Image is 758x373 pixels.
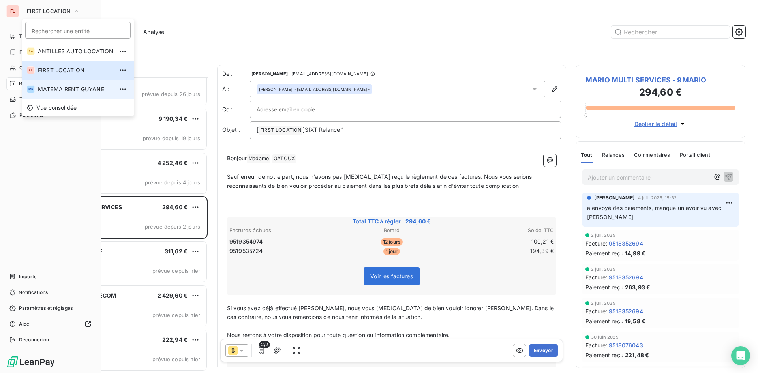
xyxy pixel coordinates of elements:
[227,305,555,321] span: Si vous avez déjà effectué [PERSON_NAME], nous vous [MEDICAL_DATA] de bien vouloir ignorer [PERSO...
[6,109,94,122] a: Paiements
[6,356,55,368] img: Logo LeanPay
[257,103,341,115] input: Adresse email en copie ...
[222,105,250,113] label: Cc :
[38,47,113,55] span: ANTILLES AUTO LOCATION
[227,155,247,161] span: Bonjour
[591,233,615,238] span: 2 juil. 2025
[145,223,200,230] span: prévue depuis 2 jours
[625,283,650,291] span: 263,93 €
[27,47,35,55] div: AA
[6,62,94,74] a: Clients
[591,267,615,272] span: 2 juil. 2025
[585,317,623,325] span: Paiement reçu
[731,346,750,365] div: Open Intercom Messenger
[19,336,49,343] span: Déconnexion
[6,5,19,17] div: FL
[680,152,710,158] span: Portail client
[227,173,534,189] span: Sauf erreur de notre part, nous n'avons pas [MEDICAL_DATA] reçu le règlement de ces factures. Nou...
[228,217,555,225] span: Total TTC à régler : 294,60 €
[303,126,344,133] span: ]SIXT Relance 1
[38,77,208,373] div: grid
[152,356,200,362] span: prévue depuis hier
[27,66,35,74] div: FL
[585,273,607,281] span: Facture :
[229,238,263,246] span: 9519354974
[19,273,36,280] span: Imports
[145,179,200,186] span: prévue depuis 4 jours
[272,154,296,163] span: GATOUX
[611,26,730,38] input: Rechercher
[19,33,56,40] span: Tableau de bord
[229,247,263,255] span: 9519535724
[447,226,554,234] th: Solde TTC
[594,194,635,201] span: [PERSON_NAME]
[383,248,400,255] span: 1 jour
[162,204,188,210] span: 294,60 €
[257,126,259,133] span: [
[585,307,607,315] span: Facture :
[6,270,94,283] a: Imports
[370,273,413,279] span: Voir les factures
[19,305,73,312] span: Paramètres et réglages
[36,104,77,112] span: Vue consolidée
[143,135,200,141] span: prévue depuis 19 jours
[259,86,370,92] div: <[EMAIL_ADDRESS][DOMAIN_NAME]>
[625,317,645,325] span: 19,58 €
[585,351,623,359] span: Paiement reçu
[338,226,445,234] th: Retard
[227,332,450,338] span: Nous restons à votre disposition pour toute question ou information complémentaire.
[19,49,39,56] span: Factures
[162,336,188,343] span: 222,94 €
[585,85,735,101] h3: 294,60 €
[259,86,293,92] span: [PERSON_NAME]
[632,119,689,128] button: Déplier le détail
[6,318,94,330] a: Aide
[634,152,670,158] span: Commentaires
[19,80,40,87] span: Relances
[165,248,188,255] span: 311,62 €
[634,120,677,128] span: Déplier le détail
[609,341,643,349] span: 9518076043
[587,204,723,220] span: a envoyé des paiements, manque un avoir vu avec [PERSON_NAME]
[289,71,368,76] span: - [EMAIL_ADDRESS][DOMAIN_NAME]
[585,239,607,247] span: Facture :
[27,8,70,14] span: FIRST LOCATION
[447,247,554,255] td: 194,39 €
[19,289,48,296] span: Notifications
[38,66,113,74] span: FIRST LOCATION
[609,307,643,315] span: 9518352694
[6,30,94,43] a: Tableau de bord
[19,96,36,103] span: Tâches
[447,237,554,246] td: 100,21 €
[25,22,131,39] input: placeholder
[6,77,94,90] a: 10Relances
[6,46,94,58] a: Factures
[585,75,735,85] span: MARIO MULTI SERVICES - 9MARIO
[251,71,288,76] span: [PERSON_NAME]
[19,321,30,328] span: Aide
[529,344,558,357] button: Envoyer
[381,238,403,246] span: 12 jours
[38,85,113,93] span: MATEMA RENT GUYANE
[247,154,270,163] span: Madame
[158,159,188,166] span: 4 252,46 €
[222,85,250,93] label: À :
[259,341,270,348] span: 2/2
[585,249,623,257] span: Paiement reçu
[6,302,94,315] a: Paramètres et réglages
[152,312,200,318] span: prévue depuis hier
[152,268,200,274] span: prévue depuis hier
[625,249,645,257] span: 14,99 €
[229,226,337,234] th: Factures échues
[602,152,625,158] span: Relances
[19,64,35,71] span: Clients
[27,85,35,93] div: MR
[6,93,94,106] a: Tâches
[142,91,200,97] span: prévue depuis 26 jours
[591,335,619,339] span: 30 juin 2025
[19,112,43,119] span: Paiements
[638,195,677,200] span: 4 juil. 2025, 15:32
[625,351,649,359] span: 221,48 €
[585,283,623,291] span: Paiement reçu
[609,273,643,281] span: 9518352694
